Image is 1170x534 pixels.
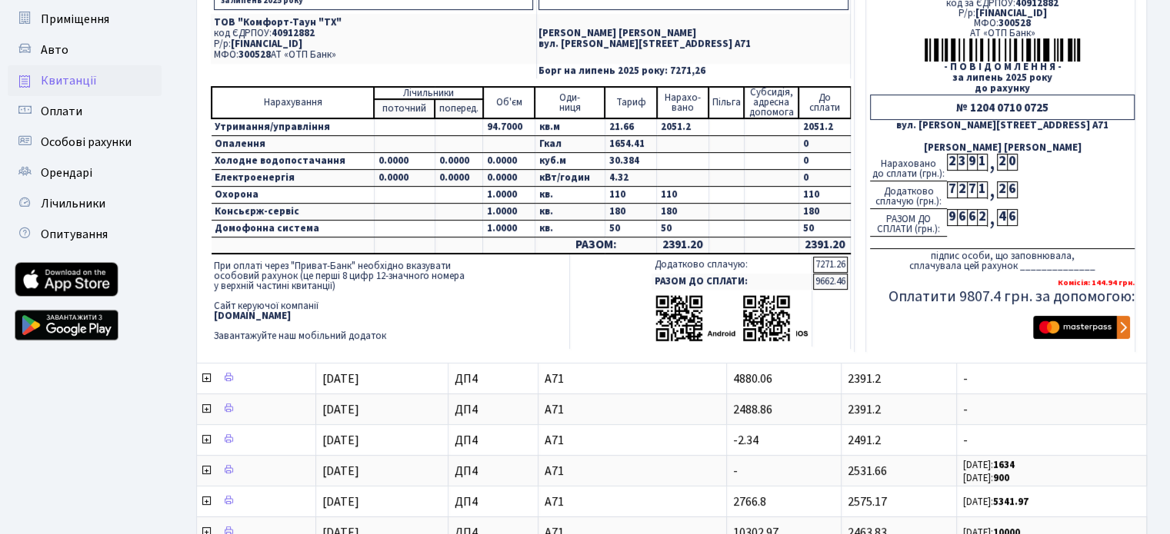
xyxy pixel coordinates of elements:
a: Квитанції [8,65,162,96]
b: 5341.97 [993,495,1028,509]
div: , [987,181,997,199]
td: 0.0000 [374,170,435,187]
span: [DATE] [322,370,359,387]
span: [DATE] [322,432,359,449]
td: Утримання/управління [212,118,374,136]
td: 50 [605,221,656,237]
p: Р/р: [214,39,533,49]
td: кв. [535,221,605,237]
td: Холодне водопостачання [212,153,374,170]
td: кв. [535,187,605,204]
td: 9662.46 [813,274,848,290]
a: Опитування [8,219,162,250]
span: 2391.2 [848,370,881,387]
div: 7 [947,181,957,198]
td: 180 [605,204,656,221]
td: 2051.2 [798,118,850,136]
span: А71 [545,434,720,446]
td: 0 [798,153,850,170]
td: поточний [374,99,435,118]
div: вул. [PERSON_NAME][STREET_ADDRESS] А71 [870,121,1135,131]
td: 50 [798,221,850,237]
td: 21.66 [605,118,656,136]
img: apps-qrcodes.png [655,294,808,343]
td: 0.0000 [374,153,435,170]
span: - [963,434,1140,446]
div: Нараховано до сплати (грн.): [870,154,947,181]
div: 2 [957,181,967,198]
td: 0 [798,136,850,153]
span: [DATE] [322,463,359,479]
td: 1.0000 [483,221,535,237]
td: Об'єм [483,87,535,118]
p: [PERSON_NAME] [PERSON_NAME] [538,28,848,38]
div: № 1204 0710 0725 [870,95,1135,120]
span: ДП4 [455,465,532,477]
p: вул. [PERSON_NAME][STREET_ADDRESS] А71 [538,39,848,49]
p: код ЄДРПОУ: [214,28,533,38]
b: 900 [993,471,1009,485]
a: Приміщення [8,4,162,35]
span: [DATE] [322,401,359,418]
td: Електроенергія [212,170,374,187]
div: Р/р: [870,8,1135,18]
td: 110 [798,187,850,204]
td: 1654.41 [605,136,656,153]
td: Нарахо- вано [657,87,708,118]
div: 9 [947,209,957,226]
td: 1.0000 [483,187,535,204]
td: Домофонна система [212,221,374,237]
span: Авто [41,41,68,58]
td: 0.0000 [435,170,483,187]
a: Лічильники [8,188,162,219]
a: Авто [8,35,162,65]
a: Особові рахунки [8,127,162,158]
span: 40912882 [272,26,315,40]
div: [PERSON_NAME] [PERSON_NAME] [870,143,1135,153]
td: РАЗОМ ДО СПЛАТИ: [652,274,812,290]
b: 1634 [993,458,1015,472]
div: 6 [1007,209,1017,226]
div: , [987,209,997,227]
span: Особові рахунки [41,134,132,151]
td: 30.384 [605,153,656,170]
div: РАЗОМ ДО СПЛАТИ (грн.): [870,209,947,237]
td: 2391.20 [657,237,708,254]
div: , [987,154,997,171]
td: 94.7000 [483,118,535,136]
td: кВт/годин [535,170,605,187]
div: 7 [967,181,977,198]
div: АТ «ОТП Банк» [870,28,1135,38]
span: Приміщення [41,11,109,28]
div: до рахунку [870,84,1135,94]
div: 2 [947,154,957,171]
span: А71 [545,465,720,477]
td: Тариф [605,87,656,118]
span: 2391.2 [848,401,881,418]
td: Лічильники [374,87,483,99]
td: куб.м [535,153,605,170]
small: [DATE]: [963,495,1028,509]
b: [DOMAIN_NAME] [214,309,291,323]
span: - [733,463,738,479]
span: -2.34 [733,432,758,449]
div: 6 [957,209,967,226]
td: Субсидія, адресна допомога [744,87,798,118]
td: Опалення [212,136,374,153]
span: [FINANCIAL_ID] [975,6,1047,20]
td: 0.0000 [435,153,483,170]
span: А71 [545,403,720,416]
span: 2766.8 [733,493,766,510]
span: Квитанції [41,72,97,89]
td: кв.м [535,118,605,136]
div: - П О В І Д О М Л Е Н Н Я - [870,62,1135,72]
div: 9 [967,154,977,171]
a: Орендарі [8,158,162,188]
td: Пільга [708,87,744,118]
span: Орендарі [41,164,92,181]
div: за липень 2025 року [870,73,1135,83]
span: Лічильники [41,195,105,212]
td: 50 [657,221,708,237]
span: 2531.66 [848,463,887,479]
td: 4.32 [605,170,656,187]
